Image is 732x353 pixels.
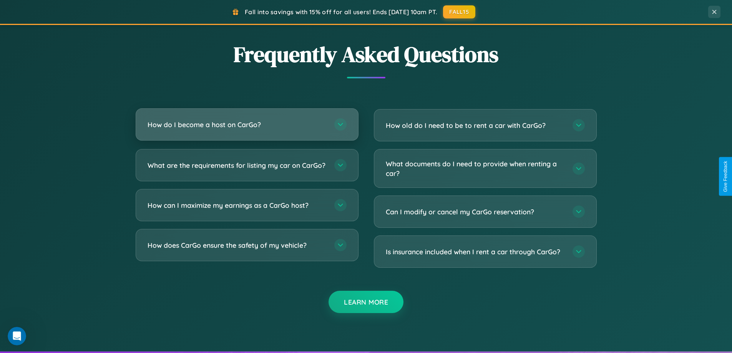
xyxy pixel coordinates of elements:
h3: How does CarGo ensure the safety of my vehicle? [148,240,327,250]
h3: How old do I need to be to rent a car with CarGo? [386,121,565,130]
h3: How can I maximize my earnings as a CarGo host? [148,201,327,210]
h3: How do I become a host on CarGo? [148,120,327,129]
h3: What documents do I need to provide when renting a car? [386,159,565,178]
h3: What are the requirements for listing my car on CarGo? [148,161,327,170]
span: Fall into savings with 15% off for all users! Ends [DATE] 10am PT. [245,8,437,16]
iframe: Intercom live chat [8,327,26,345]
button: Learn More [329,291,403,313]
h3: Can I modify or cancel my CarGo reservation? [386,207,565,217]
button: FALL15 [443,5,475,18]
h2: Frequently Asked Questions [136,40,597,69]
div: Give Feedback [723,161,728,192]
h3: Is insurance included when I rent a car through CarGo? [386,247,565,257]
